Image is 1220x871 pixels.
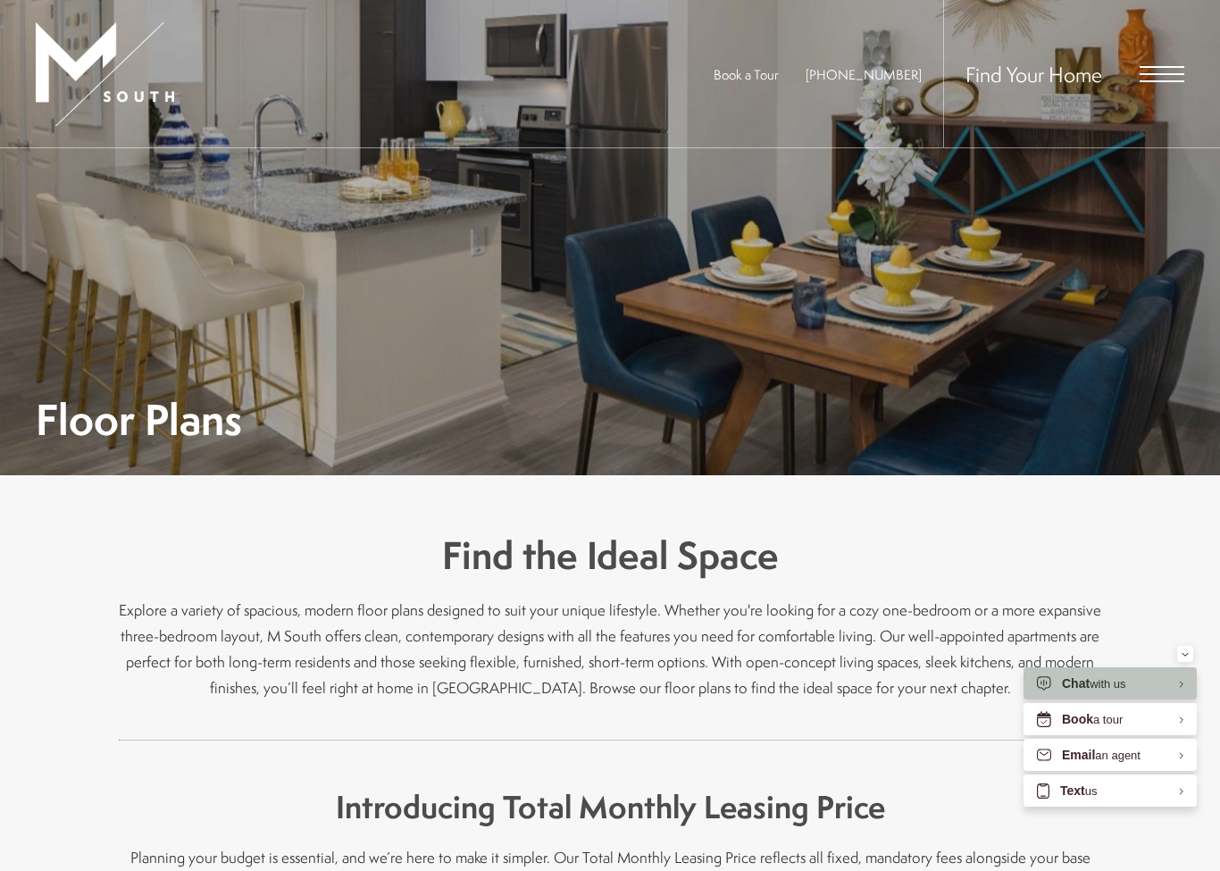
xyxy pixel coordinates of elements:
a: Book a Tour [714,65,779,84]
img: MSouth [36,22,174,126]
a: Call us at (813) 945-4462 [806,65,922,84]
p: Explore a variety of spacious, modern floor plans designed to suit your unique lifestyle. Whether... [119,597,1101,700]
a: Find Your Home [965,60,1102,88]
span: [PHONE_NUMBER] [806,65,922,84]
h3: Find the Ideal Space [119,529,1101,582]
h1: Floor Plans [36,399,242,440]
button: Open Menu [1140,66,1184,82]
h4: Introducing Total Monthly Leasing Price [119,785,1101,830]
